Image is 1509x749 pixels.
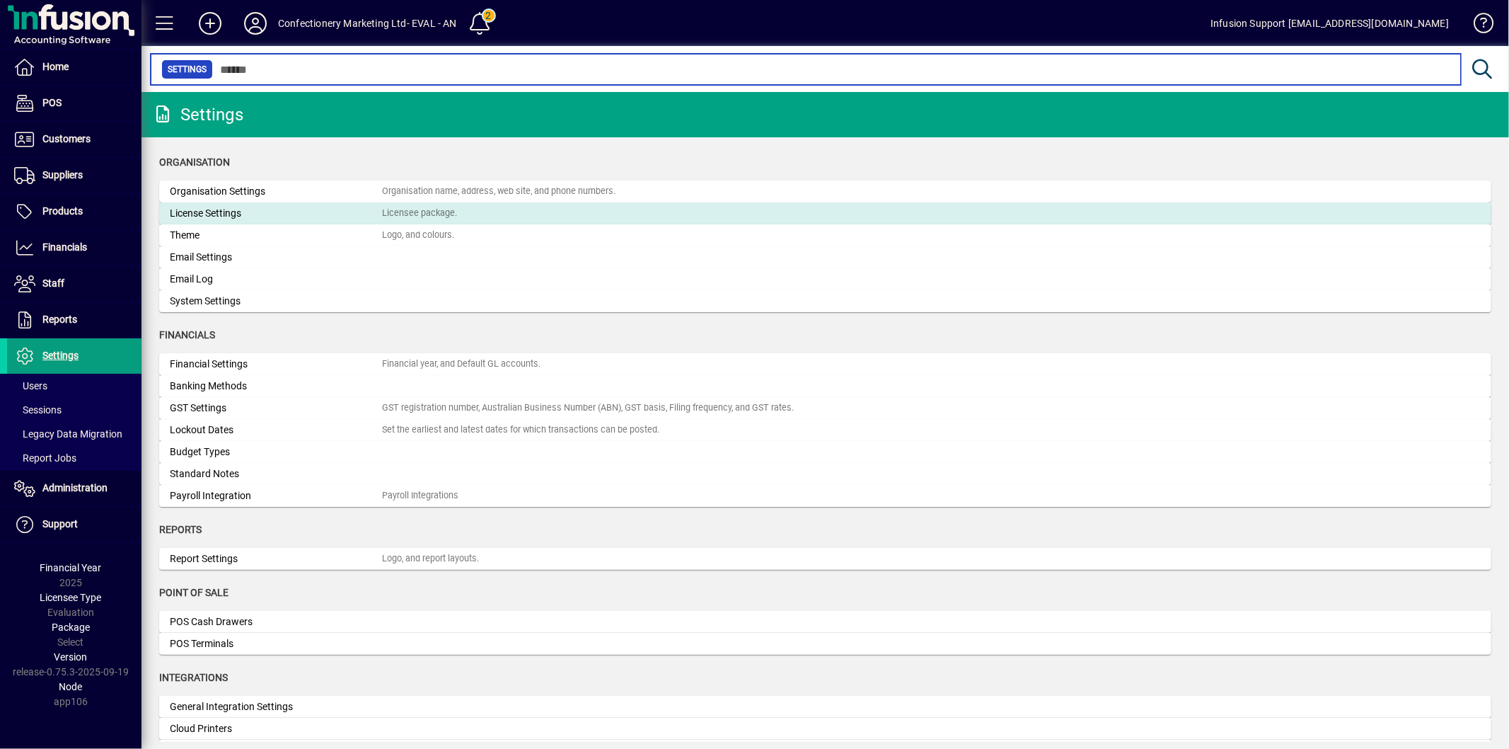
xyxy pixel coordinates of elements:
a: Staff [7,266,141,302]
span: Licensee Type [40,592,102,603]
div: System Settings [170,294,382,309]
span: Home [42,61,69,72]
a: POS Terminals [159,633,1491,655]
div: Licensee package. [382,207,457,220]
a: System Settings [159,290,1491,312]
a: GST SettingsGST registration number, Australian Business Number (ABN), GST basis, Filing frequenc... [159,397,1491,419]
span: Users [14,380,47,391]
span: Node [59,681,83,692]
div: Email Settings [170,250,382,265]
div: Infusion Support [EMAIL_ADDRESS][DOMAIN_NAME] [1210,12,1449,35]
a: Cloud Printers [159,718,1491,740]
a: Suppliers [7,158,141,193]
div: Payroll Integrations [382,489,458,503]
div: Payroll Integration [170,488,382,503]
a: Administration [7,471,141,506]
div: Logo, and colours. [382,229,454,242]
a: ThemeLogo, and colours. [159,224,1491,246]
a: Knowledge Base [1463,3,1491,49]
div: Budget Types [170,445,382,459]
a: Lockout DatesSet the earliest and latest dates for which transactions can be posted. [159,419,1491,441]
div: Email Log [170,272,382,287]
a: Organisation SettingsOrganisation name, address, web site, and phone numbers. [159,181,1491,202]
a: Sessions [7,398,141,422]
div: Confectionery Marketing Ltd- EVAL - AN [278,12,457,35]
a: Home [7,50,141,85]
a: Email Log [159,268,1491,290]
a: License SettingsLicensee package. [159,202,1491,224]
div: Banking Methods [170,379,382,394]
span: Administration [42,482,108,493]
a: Financial SettingsFinancial year, and Default GL accounts. [159,353,1491,375]
div: GST Settings [170,401,382,416]
a: Products [7,194,141,229]
span: Integrations [159,672,228,683]
span: Financials [159,329,215,341]
a: Legacy Data Migration [7,422,141,446]
a: General Integration Settings [159,696,1491,718]
div: POS Terminals [170,636,382,651]
span: Financial Year [40,562,102,573]
div: Organisation name, address, web site, and phone numbers. [382,185,615,198]
div: Logo, and report layouts. [382,552,479,566]
div: Standard Notes [170,467,382,481]
div: Theme [170,228,382,243]
a: Budget Types [159,441,1491,463]
a: Financials [7,230,141,265]
span: Sessions [14,404,62,416]
div: Cloud Printers [170,721,382,736]
div: General Integration Settings [170,699,382,714]
span: Suppliers [42,169,83,181]
span: Legacy Data Migration [14,428,122,440]
div: Report Settings [170,551,382,566]
span: Reports [42,314,77,325]
span: Support [42,518,78,530]
a: Customers [7,122,141,157]
a: POS [7,86,141,121]
div: License Settings [170,206,382,221]
a: Report SettingsLogo, and report layouts. [159,548,1491,570]
a: Report Jobs [7,446,141,470]
span: Reports [159,524,202,535]
a: Standard Notes [159,463,1491,485]
span: Customers [42,133,91,144]
span: Settings [42,350,79,361]
a: Support [7,507,141,542]
button: Profile [233,11,278,36]
div: POS Cash Drawers [170,614,382,629]
a: Payroll IntegrationPayroll Integrations [159,485,1491,507]
span: Products [42,205,83,217]
button: Add [187,11,233,36]
div: Set the earliest and latest dates for which transactions can be posted. [382,423,659,437]
span: Organisation [159,156,230,168]
div: GST registration number, Australian Business Number (ABN), GST basis, Filing frequency, and GST r... [382,401,794,415]
a: Banking Methods [159,375,1491,397]
span: POS [42,97,62,108]
span: Settings [168,62,207,76]
span: Report Jobs [14,452,76,464]
div: Settings [152,103,243,126]
span: Version [54,651,88,663]
span: Point of Sale [159,587,229,598]
span: Financials [42,241,87,253]
a: Email Settings [159,246,1491,268]
span: Staff [42,278,64,289]
a: POS Cash Drawers [159,611,1491,633]
a: Reports [7,302,141,338]
div: Financial Settings [170,357,382,372]
a: Users [7,374,141,398]
div: Lockout Dates [170,423,382,438]
div: Organisation Settings [170,184,382,199]
span: Package [52,622,90,633]
div: Financial year, and Default GL accounts. [382,358,540,371]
